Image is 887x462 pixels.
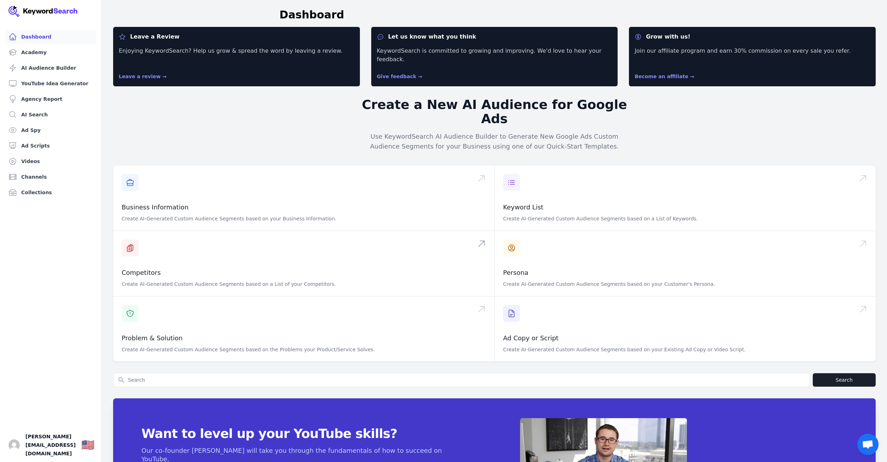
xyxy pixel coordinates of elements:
p: Enjoying KeywordSearch? Help us grow & spread the word by leaving a review. [119,47,354,64]
a: Collections [6,185,96,200]
span: → [162,74,167,79]
dt: Let us know what you think [377,33,612,41]
a: Give feedback [377,74,422,79]
p: KeywordSearch is committed to growing and improving. We'd love to hear your feedback. [377,47,612,64]
a: Business Information [122,203,188,211]
p: Join our affiliate program and earn 30% commission on every sale you refer. [635,47,870,64]
a: AI Search [6,108,96,122]
p: Use KeywordSearch AI Audience Builder to Generate New Google Ads Custom Audience Segments for you... [359,132,630,151]
div: 🇺🇸 [81,439,94,451]
a: Leave a review [119,74,167,79]
a: Ad Spy [6,123,96,137]
a: Competitors [122,269,161,276]
a: Ad Scripts [6,139,96,153]
a: Dashboard [6,30,96,44]
span: → [690,74,694,79]
a: AI Audience Builder [6,61,96,75]
a: Videos [6,154,96,168]
dt: Leave a Review [119,33,354,41]
button: 🇺🇸 [81,438,94,452]
button: Open user button [8,439,20,451]
dt: Grow with us! [635,33,870,41]
a: Problem & Solution [122,334,182,342]
h2: Create a New AI Audience for Google Ads [359,98,630,126]
a: Academy [6,45,96,59]
span: → [418,74,422,79]
input: Search [113,373,810,387]
h1: Dashboard [280,8,344,21]
a: YouTube Idea Generator [6,76,96,91]
img: Your Company [8,6,78,17]
span: Want to level up your YouTube skills? [141,427,463,441]
a: Ad Copy or Script [503,334,559,342]
a: Keyword List [503,203,543,211]
a: Channels [6,170,96,184]
a: Become an affiliate [635,74,694,79]
div: Open chat [857,434,879,455]
button: Search [813,373,876,387]
a: Persona [503,269,529,276]
a: Agency Report [6,92,96,106]
span: [PERSON_NAME][EMAIL_ADDRESS][DOMAIN_NAME] [25,432,76,458]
